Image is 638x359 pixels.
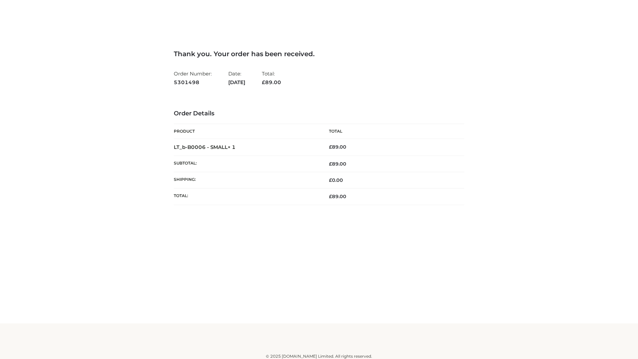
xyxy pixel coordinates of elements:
[228,68,245,88] li: Date:
[329,193,346,199] span: 89.00
[329,177,332,183] span: £
[174,156,319,172] th: Subtotal:
[174,68,212,88] li: Order Number:
[262,79,281,85] span: 89.00
[329,144,332,150] span: £
[329,161,346,167] span: 89.00
[262,79,265,85] span: £
[228,78,245,87] strong: [DATE]
[174,144,236,150] strong: LT_b-B0006 - SMALL
[329,144,346,150] bdi: 89.00
[174,50,464,58] h3: Thank you. Your order has been received.
[228,144,236,150] strong: × 1
[329,161,332,167] span: £
[174,172,319,188] th: Shipping:
[174,110,464,117] h3: Order Details
[329,193,332,199] span: £
[174,78,212,87] strong: 5301498
[174,124,319,139] th: Product
[319,124,464,139] th: Total
[174,188,319,205] th: Total:
[329,177,343,183] bdi: 0.00
[262,68,281,88] li: Total:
